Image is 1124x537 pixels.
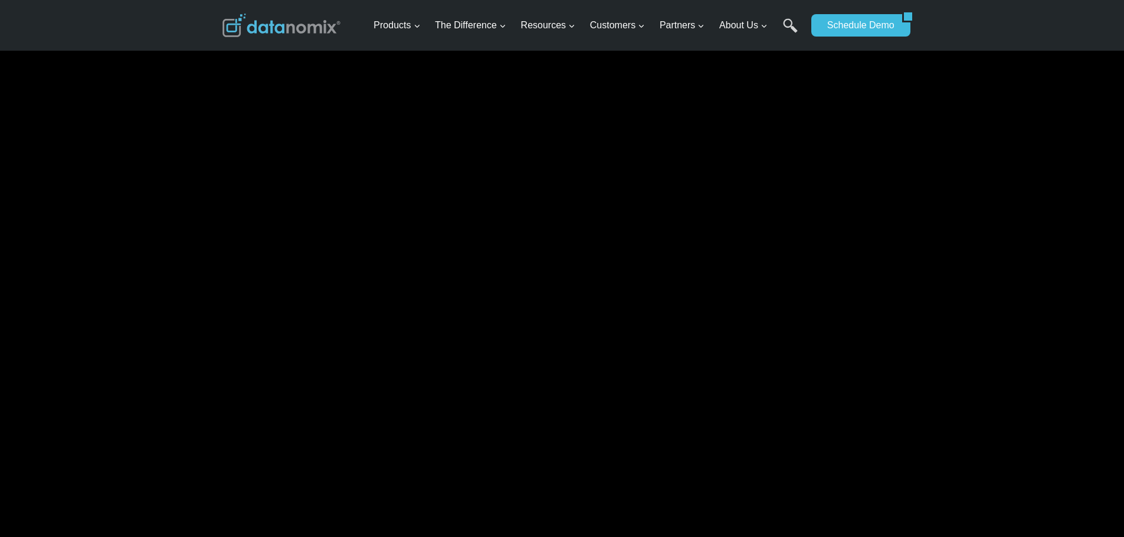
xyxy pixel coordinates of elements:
span: Resources [521,18,575,33]
span: Customers [590,18,645,33]
a: Search [783,18,798,45]
a: Schedule Demo [811,14,902,37]
span: The Difference [435,18,506,33]
img: Datanomix [222,14,340,37]
span: Partners [660,18,704,33]
span: About Us [719,18,768,33]
nav: Primary Navigation [369,6,805,45]
span: Products [373,18,420,33]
